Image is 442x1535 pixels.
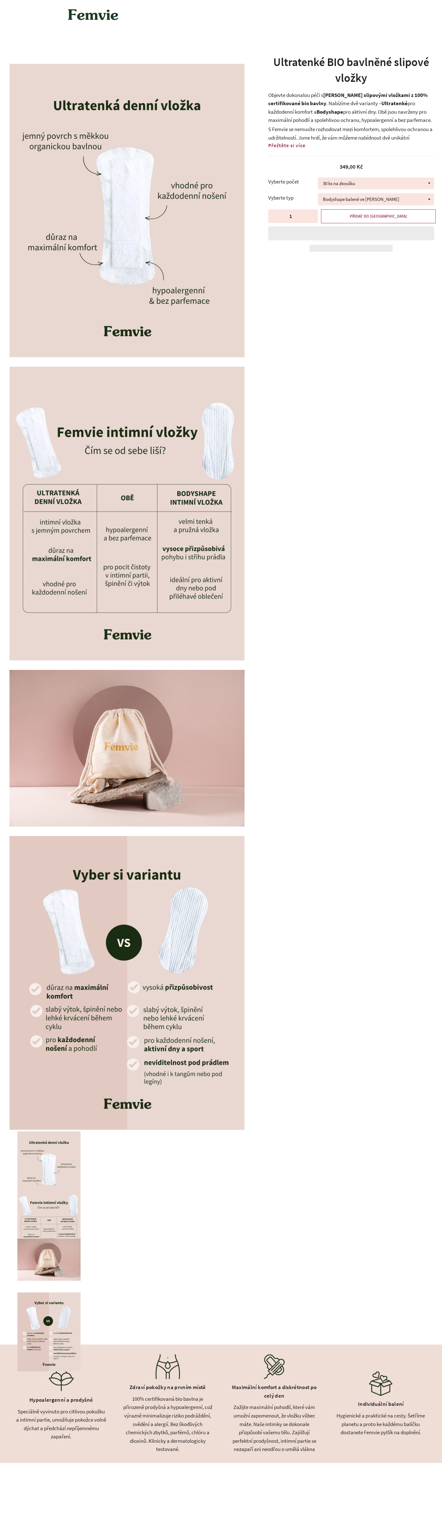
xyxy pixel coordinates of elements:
[268,92,428,107] b: [PERSON_NAME] slipovými vložkami z 100% certifikované bio bavlny
[317,108,343,115] b: Bodyshape
[321,209,436,223] button: PŘIDAT DO [GEOGRAPHIC_DATA]
[336,1398,426,1412] div: Individuální balení
[229,1403,320,1453] div: Zažijte maximální pohodlí, které vám umožní zapomenout, že vložku vůbec máte. Naše intimky se dok...
[268,108,432,124] span: pro aktivní dny. Obě jsou navrženy pro maximální pohodlí a spolehlivou ochranu, hypoalergenní a b...
[268,54,434,86] h1: Ultratenké BIO bavlněné slipové vložky
[17,1239,81,1281] img: TER06990_nahled_9a912aa6-8627-4ae3-8b80-3752ba12e394_400x.jpg
[336,1412,426,1437] div: Hygienické a praktické na cesty. Šetříme planetu a proto ke každému balíčku dostanete Femvie pytl...
[17,1131,81,1210] img: 12_400x.png
[326,100,381,107] span: . Nabízíme dvě varianty –
[9,64,245,357] img: 12_800x.png
[229,1381,320,1403] div: Maximální komfort a diskrétnost po celý den
[16,1394,106,1407] div: Hypoalergenní a prodyšné
[268,178,318,186] label: Vyberte počet
[268,142,306,148] span: Přečtěte si více
[381,100,408,107] b: Ultratenké
[9,670,245,827] img: TER06990_nahled_9a912aa6-8627-4ae3-8b80-3752ba12e394_800x.jpg
[268,194,318,202] label: Vyberte typ
[122,1395,213,1454] div: 100% certifikovaná bio bavlna je přirozeně prodyšná a hypoalergenní, což výrazně minimalizuje riz...
[268,100,415,115] span: pro každodenní komfort a
[16,1407,106,1441] div: Speciálně vyvinuto pro citlivou pokožku a intimní partie, umožňuje pokožce volně dýchat a předchá...
[9,367,245,660] img: 20_800x.png
[17,1185,81,1264] img: 20_400x.png
[268,126,433,158] span: S Femvie se nemusíte rozhodovat mezi komfortem, spolehlivou ochranou a udržitelností. Jsme hrdí, ...
[122,1381,213,1395] div: Zdraví pokožky na prvním místě
[268,92,323,99] span: Objevte dokonalou péči s
[350,214,407,219] span: PŘIDAT DO [GEOGRAPHIC_DATA]
[65,5,122,24] img: Femvie
[340,163,363,170] span: 349,00 Kč
[17,1292,81,1371] img: 14_29fbd7f4-1cdb-4589-a4f6-6376809f0ff1_400x.png
[9,836,245,1129] img: 14_29fbd7f4-1cdb-4589-a4f6-6376809f0ff1_800x.png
